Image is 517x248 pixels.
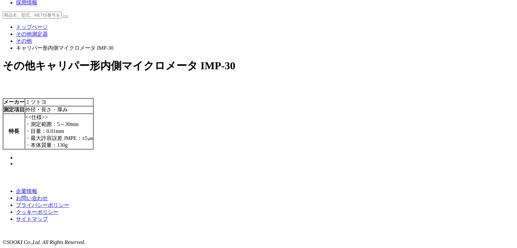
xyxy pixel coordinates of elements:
li: キャリパー形内側マイクロメータ IMP-30 [16,45,514,52]
a: サイトマップ [16,216,48,222]
td: <<仕様>> ・測定範囲：5～30mm ・目量：0.01mm ・最大許容誤差 JMPE：±5㎛ ・本体質量：130g [25,114,93,149]
input: 商品名、型式、NETIS番号を入力してください [3,12,61,19]
a: 企業情報 [16,188,37,194]
a: その他 [16,38,32,44]
a: その他測定器 [16,31,48,37]
th: 測定項目 [3,106,25,114]
th: 特長 [3,114,25,149]
td: 外径・長さ・厚み [25,106,93,114]
td: ミツトヨ [25,98,93,106]
span: キャリパー形内側マイクロメータ IMP-30 [35,60,235,72]
a: プライバシーポリシー [16,202,69,208]
a: クッキーポリシー [16,209,58,215]
a: お問い合わせ [16,195,48,201]
address: ©SOOKI Co.,Ltd. All Rights Reserved. [3,239,514,245]
a: トップページ [16,24,48,30]
span: その他 [3,60,35,72]
th: メーカー [3,98,25,106]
